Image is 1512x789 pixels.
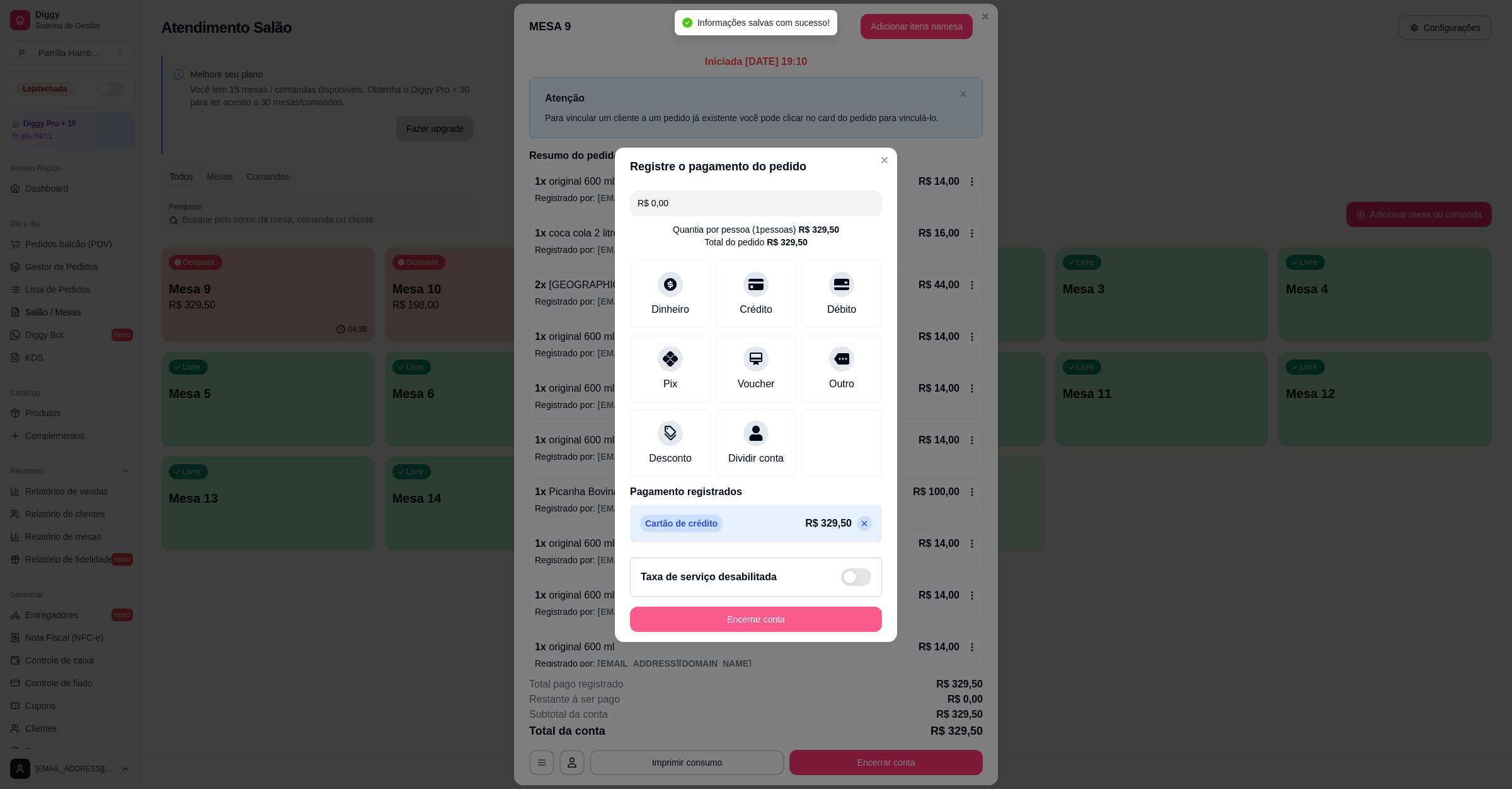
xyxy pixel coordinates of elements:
[682,18,692,28] span: check-circle
[827,302,856,317] div: Débito
[615,148,897,185] header: Registre o pagamento do pedido
[640,515,723,532] p: Cartão de crédito
[630,484,882,500] p: Pagamento registrados
[767,236,808,248] div: R$ 329,50
[638,190,874,216] input: Ex.: hambúrguer de cordeiro
[805,516,852,531] p: R$ 329,50
[738,377,775,392] div: Voucher
[630,607,882,632] button: Encerrar conta
[728,451,784,466] div: Dividir conta
[829,377,854,392] div: Outro
[704,236,808,248] div: Total do pedido
[874,150,895,170] button: Close
[641,570,777,585] h2: Taxa de serviço desabilitada
[663,377,677,392] div: Pix
[697,18,830,28] span: Informações salvas com sucesso!
[798,223,839,236] div: R$ 329,50
[740,302,772,317] div: Crédito
[651,302,689,317] div: Dinheiro
[649,451,692,466] div: Desconto
[673,223,839,236] div: Quantia por pessoa ( 1 pessoas)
